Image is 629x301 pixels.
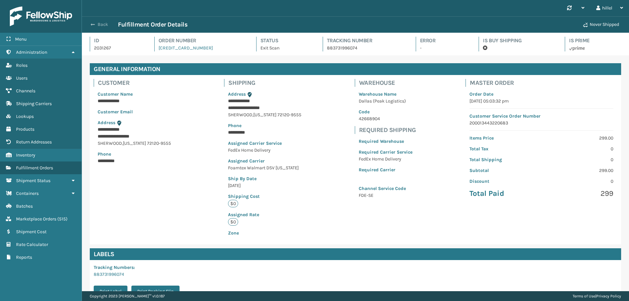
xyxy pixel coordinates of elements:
[94,286,127,297] button: Print Label
[98,79,175,87] h4: Customer
[98,120,115,125] span: Address
[228,230,301,236] p: Zone
[16,49,47,55] span: Administration
[159,45,213,51] a: [CREDIT_CARD_NUMBER]
[469,189,537,198] p: Total Paid
[420,45,467,51] p: -
[131,286,180,297] button: Print Packing Slip
[98,108,171,115] p: Customer Email
[596,294,621,298] a: Privacy Policy
[359,115,412,122] p: 42668904
[16,126,34,132] span: Products
[359,149,412,156] p: Required Carrier Service
[159,37,244,45] h4: Order Number
[253,112,276,118] span: [US_STATE]
[359,156,412,162] p: FedEx Home Delivery
[469,145,537,152] p: Total Tax
[15,36,27,42] span: Menu
[90,291,165,301] p: Copyright 2023 [PERSON_NAME]™ v 1.0.187
[228,79,305,87] h4: Shipping
[327,45,404,51] p: 883731996074
[16,242,48,247] span: Rate Calculator
[16,254,32,260] span: Reports
[228,147,301,154] p: FedEx Home Delivery
[228,211,301,218] p: Assigned Rate
[483,37,553,45] h4: Is Buy Shipping
[545,156,613,163] p: 0
[118,21,187,28] h3: Fulfillment Order Details
[94,265,135,270] span: Tracking Numbers :
[470,79,617,87] h4: Master Order
[90,248,621,260] h4: Labels
[16,152,35,158] span: Inventory
[122,141,123,146] span: ,
[16,114,34,119] span: Lookups
[94,37,143,45] h4: Id
[469,156,537,163] p: Total Shipping
[469,135,537,141] p: Items Price
[545,167,613,174] p: 299.00
[16,203,33,209] span: Batches
[147,141,171,146] span: 72120-9555
[16,229,47,235] span: Shipment Cost
[228,112,252,118] span: SHERWOOD
[359,98,412,104] p: Dallas (Peak Logistics)
[98,151,171,158] p: Phone
[359,185,412,192] p: Channel Service Code
[260,37,311,45] h4: Status
[16,165,53,171] span: Fulfillment Orders
[420,37,467,45] h4: Error
[16,191,39,196] span: Containers
[228,91,246,97] span: Address
[469,98,613,104] p: [DATE] 05:03:32 pm
[228,175,301,182] p: Ship By Date
[228,158,301,164] p: Assigned Carrier
[90,63,621,75] h4: General Information
[16,178,50,183] span: Shipment Status
[469,91,613,98] p: Order Date
[98,91,171,98] p: Customer Name
[228,193,301,200] p: Shipping Cost
[569,37,621,45] h4: Is Prime
[359,79,416,87] h4: Warehouse
[545,178,613,185] p: 0
[545,135,613,141] p: 299.00
[94,45,143,51] p: 2031267
[228,164,301,171] p: Foamtex Walmart DSV [US_STATE]
[16,216,56,222] span: Marketplace Orders
[359,108,412,115] p: Code
[469,178,537,185] p: Discount
[359,138,412,145] p: Required Warehouse
[57,216,67,222] span: ( 515 )
[545,145,613,152] p: 0
[573,291,621,301] div: |
[359,91,412,98] p: Warehouse Name
[228,218,238,226] p: $0
[123,141,146,146] span: [US_STATE]
[469,120,613,126] p: 200013443220683
[327,37,404,45] h4: Tracking Number
[16,88,35,94] span: Channels
[583,23,588,27] i: Never Shipped
[228,122,301,129] p: Phone
[469,113,613,120] p: Customer Service Order Number
[16,75,28,81] span: Users
[469,167,537,174] p: Subtotal
[359,126,416,134] h4: Required Shipping
[277,112,301,118] span: 72120-9555
[16,101,52,106] span: Shipping Carriers
[260,45,311,51] p: Exit Scan
[16,139,52,145] span: Return Addresses
[228,200,238,207] p: $0
[16,63,28,68] span: Roles
[359,166,412,173] p: Required Carrier
[94,272,124,277] a: 883731996074
[88,22,118,28] button: Back
[579,18,623,31] button: Never Shipped
[573,294,595,298] a: Terms of Use
[359,192,412,199] p: FDE-SE
[98,141,122,146] span: SHERWOOD
[10,7,72,26] img: logo
[545,189,613,198] p: 299
[228,182,301,189] p: [DATE]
